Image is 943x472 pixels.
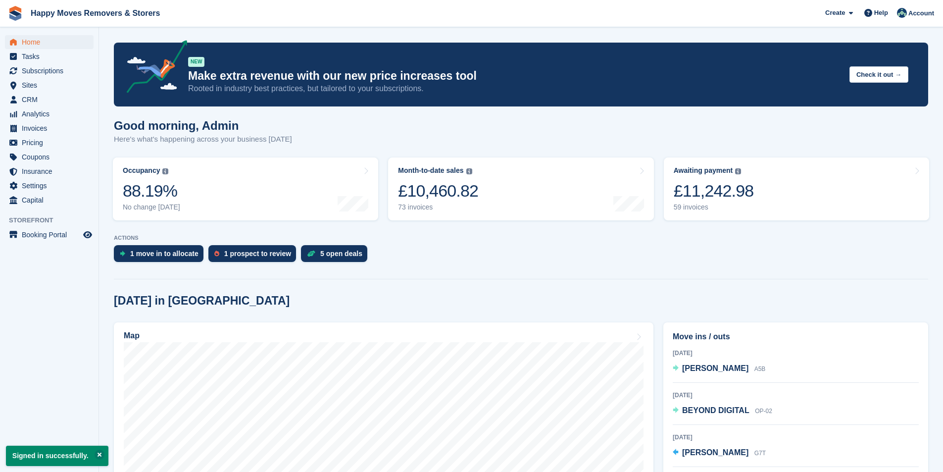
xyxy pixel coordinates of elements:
[188,69,842,83] p: Make extra revenue with our new price increases tool
[114,294,290,308] h2: [DATE] in [GEOGRAPHIC_DATA]
[22,121,81,135] span: Invoices
[130,250,199,258] div: 1 move in to allocate
[320,250,362,258] div: 5 open deals
[5,93,94,106] a: menu
[5,179,94,193] a: menu
[673,349,919,358] div: [DATE]
[5,150,94,164] a: menu
[674,181,754,201] div: £11,242.98
[9,215,99,225] span: Storefront
[188,57,204,67] div: NEW
[673,405,772,418] a: BEYOND DIGITAL OP-02
[114,119,292,132] h1: Good morning, Admin
[398,203,478,211] div: 73 invoices
[5,193,94,207] a: menu
[8,6,23,21] img: stora-icon-8386f47178a22dfd0bd8f6a31ec36ba5ce8667c1dd55bd0f319d3a0aa187defe.svg
[755,408,772,415] span: OP-02
[682,364,748,372] span: [PERSON_NAME]
[301,245,372,267] a: 5 open deals
[22,78,81,92] span: Sites
[5,107,94,121] a: menu
[22,50,81,63] span: Tasks
[674,203,754,211] div: 59 invoices
[114,245,208,267] a: 1 move in to allocate
[208,245,301,267] a: 1 prospect to review
[22,64,81,78] span: Subscriptions
[754,450,766,457] span: G7T
[849,66,908,83] button: Check it out →
[22,35,81,49] span: Home
[5,121,94,135] a: menu
[908,8,934,18] span: Account
[398,166,463,175] div: Month-to-date sales
[388,157,653,220] a: Month-to-date sales £10,460.82 73 invoices
[120,251,125,257] img: move_ins_to_allocate_icon-fdf77a2bb77ea45bf5b3d319d69a93e2d87916cf1d5bf7949dd705db3b84f3ca.svg
[5,164,94,178] a: menu
[123,203,180,211] div: No change [DATE]
[114,235,928,241] p: ACTIONS
[735,168,741,174] img: icon-info-grey-7440780725fd019a000dd9b08b2336e03edf1995a4989e88bcd33f0948082b44.svg
[307,250,315,257] img: deal-1b604bf984904fb50ccaf53a9ad4b4a5d6e5aea283cecdc64d6e3604feb123c2.svg
[674,166,733,175] div: Awaiting payment
[673,391,919,400] div: [DATE]
[22,93,81,106] span: CRM
[123,166,160,175] div: Occupancy
[754,366,766,372] span: A5B
[22,107,81,121] span: Analytics
[5,78,94,92] a: menu
[673,363,765,375] a: [PERSON_NAME] A5B
[22,179,81,193] span: Settings
[466,168,472,174] img: icon-info-grey-7440780725fd019a000dd9b08b2336e03edf1995a4989e88bcd33f0948082b44.svg
[673,447,766,460] a: [PERSON_NAME] G7T
[224,250,291,258] div: 1 prospect to review
[114,134,292,145] p: Here's what's happening across your business [DATE]
[113,157,378,220] a: Occupancy 88.19% No change [DATE]
[6,446,108,466] p: Signed in successfully.
[22,136,81,150] span: Pricing
[682,448,748,457] span: [PERSON_NAME]
[673,331,919,343] h2: Move ins / outs
[214,251,219,257] img: prospect-51fa495bee0391a8d652442698ab0144808aea92771e9ea1ae160a38d050c398.svg
[22,150,81,164] span: Coupons
[5,136,94,150] a: menu
[5,35,94,49] a: menu
[5,228,94,242] a: menu
[874,8,888,18] span: Help
[682,406,749,415] span: BEYOND DIGITAL
[825,8,845,18] span: Create
[124,331,140,340] h2: Map
[162,168,168,174] img: icon-info-grey-7440780725fd019a000dd9b08b2336e03edf1995a4989e88bcd33f0948082b44.svg
[5,50,94,63] a: menu
[398,181,478,201] div: £10,460.82
[27,5,164,21] a: Happy Moves Removers & Storers
[22,164,81,178] span: Insurance
[22,228,81,242] span: Booking Portal
[664,157,929,220] a: Awaiting payment £11,242.98 59 invoices
[82,229,94,241] a: Preview store
[897,8,907,18] img: Admin
[188,83,842,94] p: Rooted in industry best practices, but tailored to your subscriptions.
[123,181,180,201] div: 88.19%
[673,433,919,442] div: [DATE]
[5,64,94,78] a: menu
[22,193,81,207] span: Capital
[118,40,188,97] img: price-adjustments-announcement-icon-8257ccfd72463d97f412b2fc003d46551f7dbcb40ab6d574587a9cd5c0d94...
